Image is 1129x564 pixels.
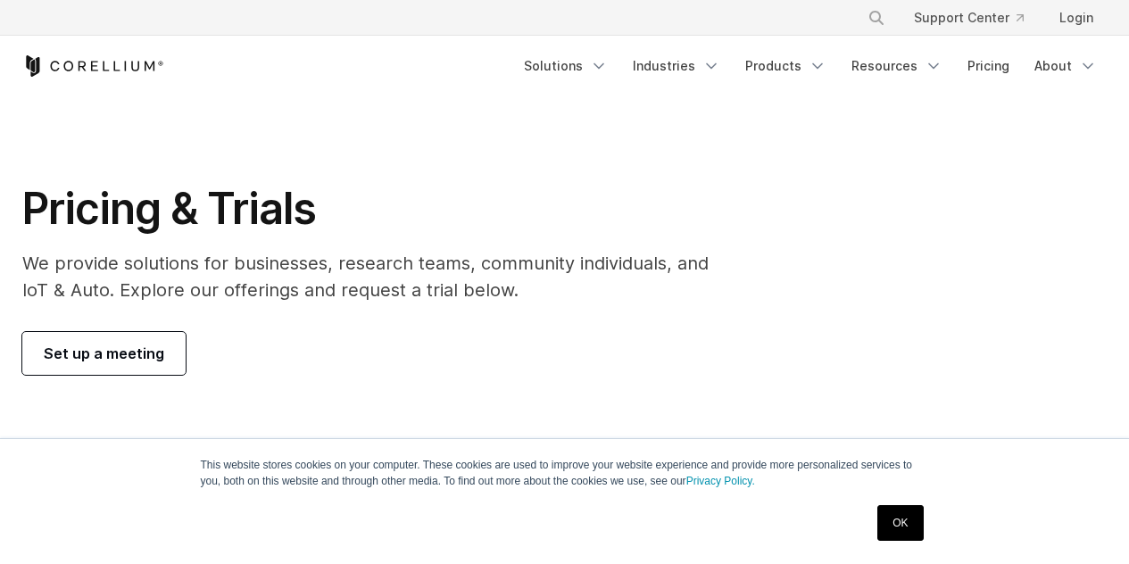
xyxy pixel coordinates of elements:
[860,2,892,34] button: Search
[22,182,734,236] h1: Pricing & Trials
[201,457,929,489] p: This website stores cookies on your computer. These cookies are used to improve your website expe...
[513,50,618,82] a: Solutions
[513,50,1108,82] div: Navigation Menu
[44,343,164,364] span: Set up a meeting
[900,2,1038,34] a: Support Center
[22,250,734,303] p: We provide solutions for businesses, research teams, community individuals, and IoT & Auto. Explo...
[1045,2,1108,34] a: Login
[735,50,837,82] a: Products
[22,55,164,77] a: Corellium Home
[622,50,731,82] a: Industries
[686,475,755,487] a: Privacy Policy.
[957,50,1020,82] a: Pricing
[841,50,953,82] a: Resources
[1024,50,1108,82] a: About
[22,332,186,375] a: Set up a meeting
[846,2,1108,34] div: Navigation Menu
[877,505,923,541] a: OK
